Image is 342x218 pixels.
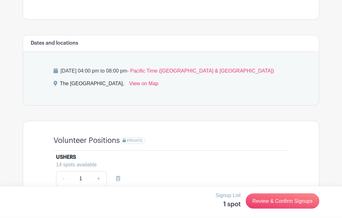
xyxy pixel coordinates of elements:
[127,139,143,143] span: PRIVATE
[216,192,241,199] p: Signup List
[56,154,76,161] div: USHERS
[56,171,71,187] a: -
[216,201,241,208] h5: 1 spot
[129,80,158,90] a: View on Map
[246,194,319,209] a: Review & Confirm Signups
[127,68,274,74] span: - Pacific Time ([GEOGRAPHIC_DATA] & [GEOGRAPHIC_DATA])
[54,137,120,145] h4: Volunteer Positions
[56,161,281,169] div: 14 spots available
[60,80,124,90] div: The [GEOGRAPHIC_DATA],
[54,67,288,75] p: [DATE] 04:00 pm to 08:00 pm
[31,41,78,47] h6: Dates and locations
[91,171,107,187] a: +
